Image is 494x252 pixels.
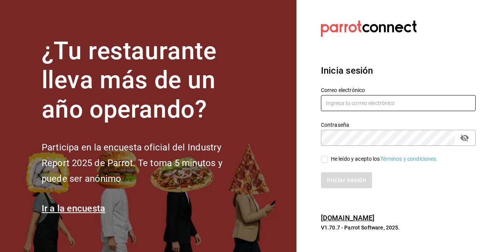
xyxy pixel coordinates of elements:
h3: Inicia sesión [321,64,476,78]
h2: Participa en la encuesta oficial del Industry Report 2025 de Parrot. Te toma 5 minutos y puede se... [42,140,248,186]
label: Correo electrónico [321,87,476,92]
input: Ingresa tu correo electrónico [321,95,476,111]
h1: ¿Tu restaurante lleva más de un año operando? [42,37,248,124]
button: passwordField [458,131,471,144]
a: Términos y condiciones. [380,156,438,162]
p: V1.70.7 - Parrot Software, 2025. [321,224,476,231]
div: He leído y acepto los [331,155,438,163]
a: Ir a la encuesta [42,203,105,214]
a: [DOMAIN_NAME] [321,214,375,222]
label: Contraseña [321,122,476,127]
